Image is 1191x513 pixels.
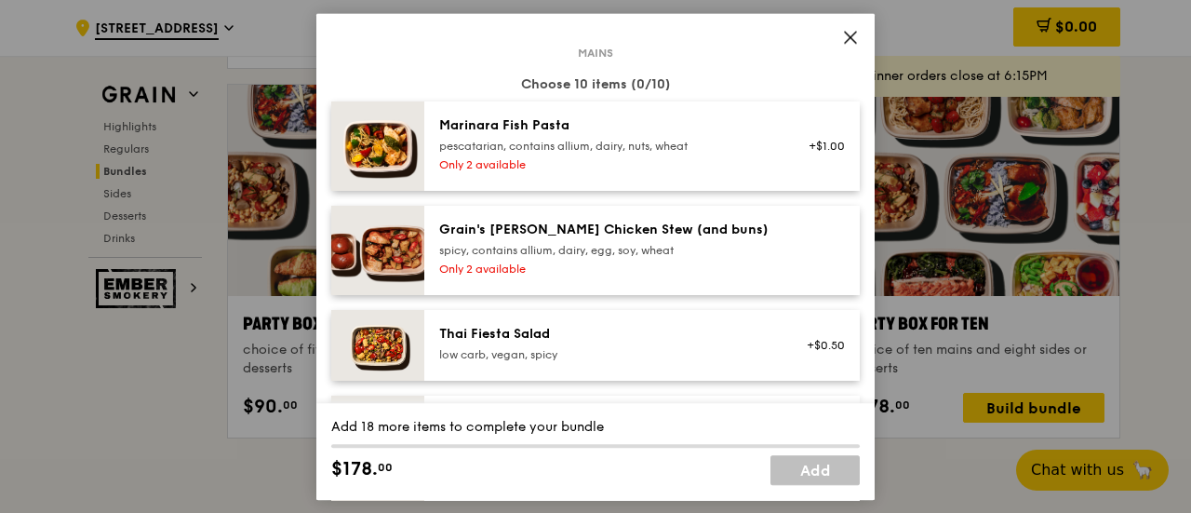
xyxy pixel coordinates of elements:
div: +$0.50 [796,338,845,353]
img: daily_normal_Thai_Fiesta_Salad__Horizontal_.jpg [331,310,424,381]
div: Add 18 more items to complete your bundle [331,418,860,437]
div: Grain's [PERSON_NAME] Chicken Stew (and buns) [439,221,773,239]
img: daily_normal_Marinara_Fish_Pasta__Horizontal_.jpg [331,101,424,191]
a: Add [770,455,860,485]
div: pescatarian, contains allium, dairy, nuts, wheat [439,139,773,154]
div: spicy, contains allium, dairy, egg, soy, wheat [439,243,773,258]
div: Thai Fiesta Salad [439,325,773,344]
img: daily_normal_HORZ-Basil-Thunder-Tea-Rice.jpg [331,396,424,485]
div: Marinara Fish Pasta [439,116,773,135]
div: low carb, vegan, spicy [439,347,773,362]
span: Mains [570,46,621,61]
div: Choose 10 items (0/10) [331,75,860,94]
div: +$1.00 [796,139,845,154]
div: Only 2 available [439,157,773,172]
span: 00 [378,460,393,475]
img: daily_normal_Grains-Curry-Chicken-Stew-HORZ.jpg [331,206,424,295]
div: Only 2 available [439,262,773,277]
span: $178. [331,455,378,483]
